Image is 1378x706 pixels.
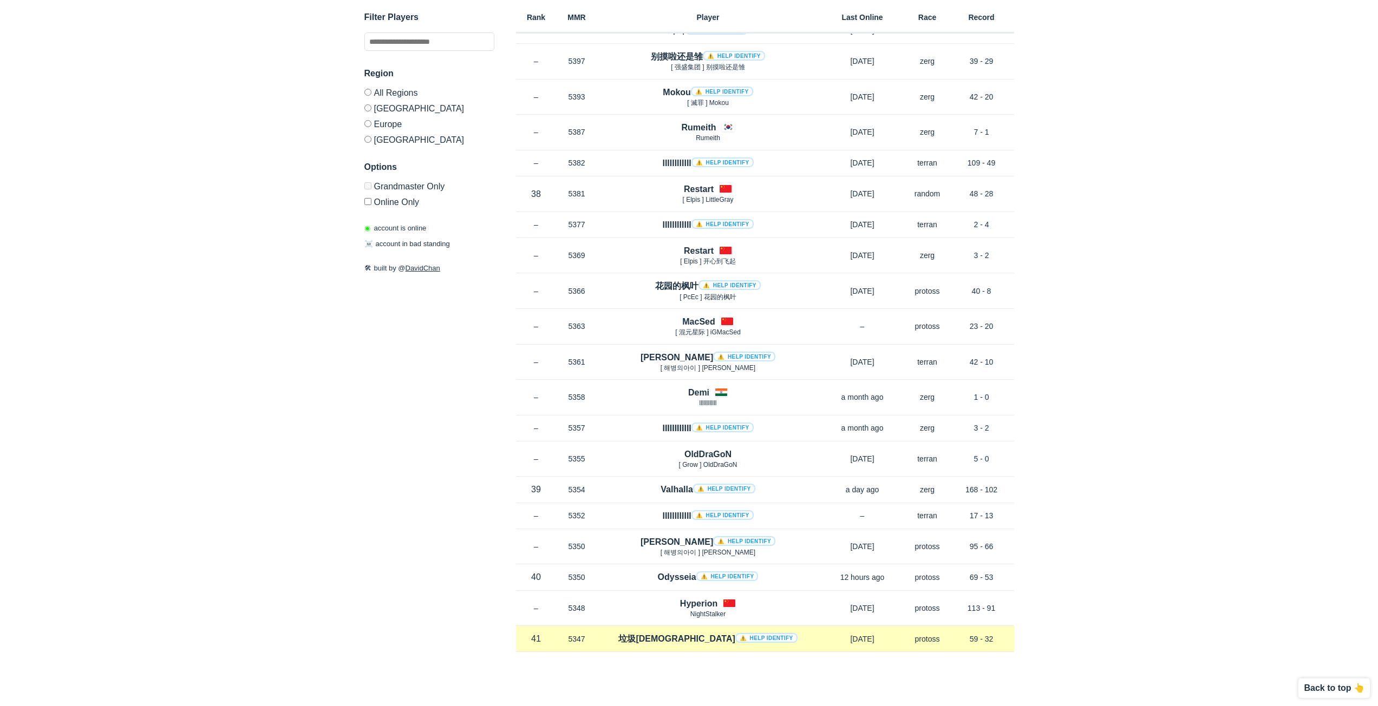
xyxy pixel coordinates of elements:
p: 5350 [557,541,597,552]
h6: Player [597,14,819,21]
p: account is online [364,223,427,234]
label: Europe [364,116,494,131]
p: zerg [906,484,949,495]
p: zerg [906,56,949,67]
p: 5366 [557,286,597,296]
p: [DATE] [819,286,906,296]
a: ⚠️ Help identify [691,510,754,520]
p: 42 - 20 [949,91,1014,102]
p: [DATE] [819,219,906,230]
p: – [516,541,557,552]
p: 40 [516,571,557,583]
p: 5382 [557,157,597,168]
p: [DATE] [819,453,906,464]
p: [DATE] [819,91,906,102]
h4: MacSed [682,315,715,328]
p: – [516,510,557,521]
p: 5361 [557,357,597,367]
label: [GEOGRAPHIC_DATA] [364,131,494,144]
h3: Options [364,161,494,174]
p: 5350 [557,572,597,583]
p: 48 - 28 [949,188,1014,199]
p: 39 - 29 [949,56,1014,67]
p: [DATE] [819,157,906,168]
p: 42 - 10 [949,357,1014,367]
p: 5347 [557,634,597,644]
p: 5357 [557,423,597,433]
a: ⚠️ Help identify [691,157,754,167]
p: [DATE] [819,250,906,261]
h6: Rank [516,14,557,21]
p: protoss [906,321,949,332]
p: 5348 [557,603,597,613]
h4: 别摸啦还是雏 [651,50,765,63]
p: 5354 [557,484,597,495]
input: All Regions [364,89,371,96]
p: [DATE] [819,541,906,552]
span: [ 해병의아이 ] [PERSON_NAME] [661,549,755,556]
p: 69 - 53 [949,572,1014,583]
h4: 垃圾[DEMOGRAPHIC_DATA] [618,632,797,645]
p: 5387 [557,127,597,137]
label: All Regions [364,89,494,100]
span: NightStalker [690,610,726,618]
p: zerg [906,392,949,403]
h4: OldDraGoN [684,448,732,460]
a: ⚠️ Help identify [691,219,754,229]
input: Europe [364,120,371,127]
a: ⚠️ Help identify [696,571,759,581]
p: 7 - 1 [949,127,1014,137]
label: Only Show accounts currently in Grandmaster [364,182,494,194]
a: ⚠️ Help identify [685,25,748,35]
p: – [516,157,557,168]
a: ⚠️ Help identify [703,51,765,61]
p: a month ago [819,423,906,433]
h4: Rumeith [682,121,716,134]
p: – [516,603,557,613]
p: 3 - 2 [949,250,1014,261]
p: 59 - 32 [949,634,1014,644]
h6: Race [906,14,949,21]
p: 5397 [557,56,597,67]
p: a month ago [819,392,906,403]
span: [ Grow ] OldDraGoN [678,461,737,469]
h4: Restart [684,245,714,257]
input: Online Only [364,198,371,205]
input: Grandmaster Only [364,182,371,189]
label: [GEOGRAPHIC_DATA] [364,100,494,116]
p: – [516,453,557,464]
p: [DATE] [819,603,906,613]
p: 3 - 2 [949,423,1014,433]
p: random [906,188,949,199]
p: – [516,127,557,137]
p: [DATE] [819,634,906,644]
p: – [516,392,557,403]
p: – [516,91,557,102]
input: [GEOGRAPHIC_DATA] [364,104,371,111]
p: 5369 [557,250,597,261]
a: ⚠️ Help identify [691,87,753,96]
a: ⚠️ Help identify [735,633,798,643]
p: 5352 [557,510,597,521]
a: ⚠️ Help identify [713,352,775,361]
h3: Region [364,67,494,80]
p: [DATE] [819,127,906,137]
h3: Filter Players [364,11,494,24]
p: – [516,250,557,261]
a: ⚠️ Help identify [698,280,761,290]
h4: Mokou [663,86,753,98]
p: 109 - 49 [949,157,1014,168]
p: 113 - 91 [949,603,1014,613]
p: 39 [516,483,557,496]
span: [ PcEc ] 花园的枫叶 [680,293,736,301]
h4: 花园的枫叶 [655,280,761,292]
p: 95 - 66 [949,541,1014,552]
a: DavidChan [406,264,440,272]
p: – [516,56,557,67]
p: 5 - 0 [949,453,1014,464]
h4: Odysseia [658,571,759,583]
span: [ 混元星际 ] iGMacSed [675,328,741,336]
span: [ 해병의아이 ] [PERSON_NAME] [661,364,755,372]
p: terran [906,157,949,168]
p: zerg [906,91,949,102]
